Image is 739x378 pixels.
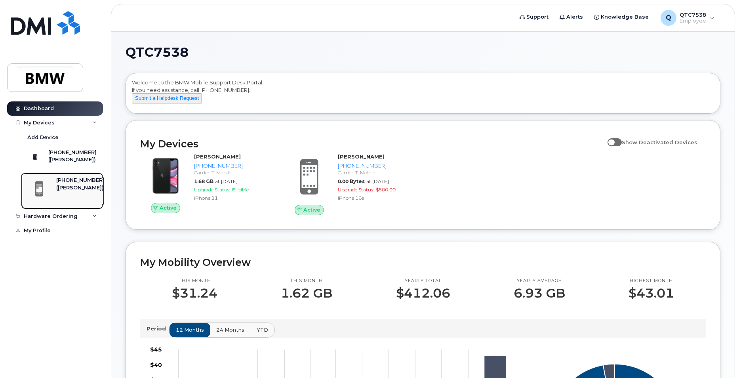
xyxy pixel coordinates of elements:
strong: [PERSON_NAME] [194,153,241,160]
tspan: $45 [150,346,162,353]
div: Carrier: T-Mobile [194,169,271,176]
div: iPhone 11 [194,195,271,201]
input: Show Deactivated Devices [608,135,614,141]
strong: [PERSON_NAME] [338,153,385,160]
span: YTD [257,326,268,334]
div: Carrier: T-Mobile [338,169,415,176]
span: Upgrade Status: [338,187,374,193]
span: Show Deactivated Devices [622,139,697,145]
div: Welcome to the BMW Mobile Support Desk Portal If you need assistance, call [PHONE_NUMBER]. [132,79,714,111]
span: 1.68 GB [194,178,213,184]
span: Active [303,206,320,214]
span: Active [160,204,177,212]
p: $412.06 [396,286,450,300]
a: Active[PERSON_NAME][PHONE_NUMBER]Carrier: T-Mobile0.00 Bytesat [DATE]Upgrade Status:$500.00iPhone... [284,153,418,215]
tspan: $40 [150,361,162,368]
p: This month [281,278,332,284]
span: at [DATE] [215,178,238,184]
span: Upgrade Status: [194,187,230,193]
p: Period [147,325,169,332]
p: Yearly total [396,278,450,284]
p: $43.01 [629,286,674,300]
div: [PHONE_NUMBER] [338,162,415,170]
div: iPhone 16e [338,195,415,201]
p: This month [172,278,217,284]
img: iPhone_11.jpg [147,157,185,195]
p: 6.93 GB [514,286,565,300]
p: Highest month [629,278,674,284]
h2: My Mobility Overview [140,256,706,268]
a: Active[PERSON_NAME][PHONE_NUMBER]Carrier: T-Mobile1.68 GBat [DATE]Upgrade Status:EligibleiPhone 11 [140,153,274,213]
span: $500.00 [376,187,396,193]
p: $31.24 [172,286,217,300]
p: Yearly average [514,278,565,284]
h2: My Devices [140,138,604,150]
span: QTC7538 [126,46,189,58]
p: 1.62 GB [281,286,332,300]
span: 0.00 Bytes [338,178,365,184]
span: Eligible [232,187,249,193]
button: Submit a Helpdesk Request [132,94,202,103]
iframe: Messenger Launcher [705,344,733,372]
span: at [DATE] [366,178,389,184]
a: Submit a Helpdesk Request [132,95,202,101]
span: 24 months [216,326,244,334]
div: [PHONE_NUMBER] [194,162,271,170]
